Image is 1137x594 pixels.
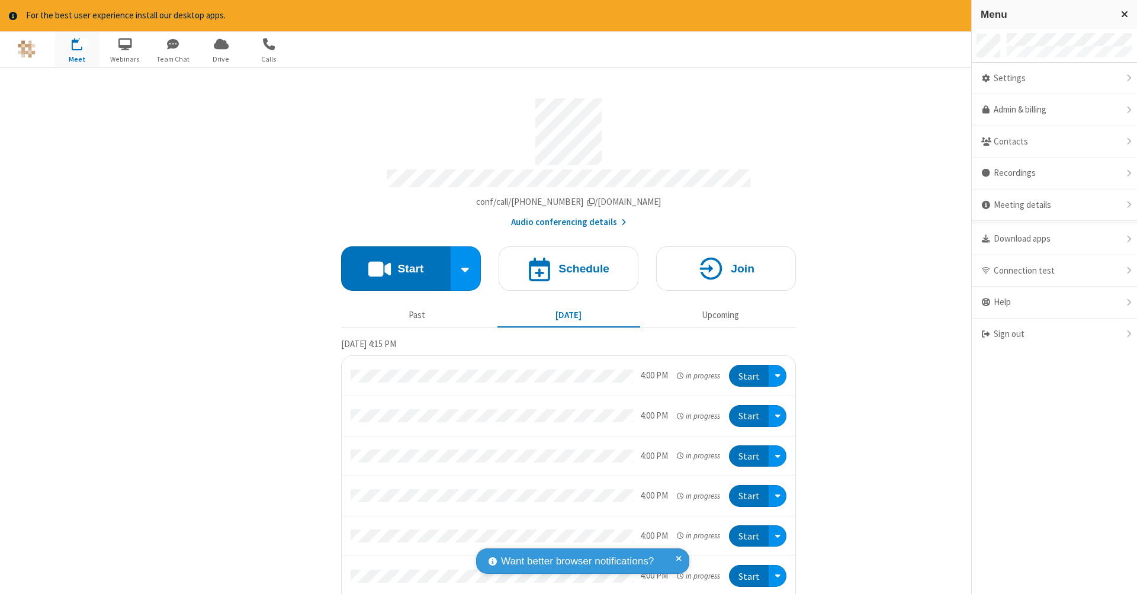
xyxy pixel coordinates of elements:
div: Open menu [769,365,786,387]
button: Start [729,445,769,467]
div: Sign out [972,319,1137,350]
button: Logo [4,31,49,67]
div: Open menu [769,405,786,427]
iframe: Chat [1107,563,1128,586]
div: 12 [78,38,89,47]
span: Calls [247,54,291,65]
em: in progress [677,410,720,422]
div: 4:00 PM [640,489,668,503]
em: in progress [677,570,720,582]
span: Drive [199,54,243,65]
div: Download apps [972,223,1137,255]
span: Want better browser notifications? [501,554,654,569]
span: Meet [55,54,99,65]
div: Start conference options [451,246,481,291]
em: in progress [677,490,720,502]
div: 4:00 PM [640,409,668,423]
section: Account details [341,89,796,229]
button: Start [729,525,769,547]
h4: Schedule [558,263,609,274]
button: Start [341,246,451,291]
em: in progress [677,370,720,381]
div: Connection test [972,255,1137,287]
h4: Join [731,263,754,274]
span: [DATE] 4:15 PM [341,338,396,349]
button: Start [729,485,769,507]
h4: Start [397,263,423,274]
button: Past [346,304,489,327]
div: Open menu [769,485,786,507]
button: Upcoming [649,304,792,327]
button: Copy my meeting room linkCopy my meeting room link [476,195,661,209]
div: Open menu [769,525,786,547]
div: Contacts [972,126,1137,158]
div: For the best user experience install our desktop apps. [26,9,1039,23]
div: Open menu [970,31,1137,67]
div: Recordings [972,158,1137,190]
div: 4:00 PM [640,529,668,543]
a: Admin & billing [972,94,1137,126]
em: in progress [677,530,720,541]
div: 4:00 PM [640,369,668,383]
span: Copy my meeting room link [476,196,661,207]
button: Start [729,365,769,387]
span: Webinars [103,54,147,65]
button: Audio conferencing details [511,216,627,229]
div: 4:00 PM [640,449,668,463]
img: QA Selenium DO NOT DELETE OR CHANGE [18,40,36,58]
button: Join [656,246,796,291]
div: Meeting details [972,190,1137,221]
span: Team Chat [151,54,195,65]
button: [DATE] [497,304,640,327]
div: Help [972,287,1137,319]
button: Start [729,565,769,587]
em: in progress [677,450,720,461]
div: Settings [972,63,1137,95]
div: Open menu [769,565,786,587]
button: Schedule [499,246,638,291]
div: Open menu [769,445,786,467]
h3: Menu [981,9,1110,20]
button: Start [729,405,769,427]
